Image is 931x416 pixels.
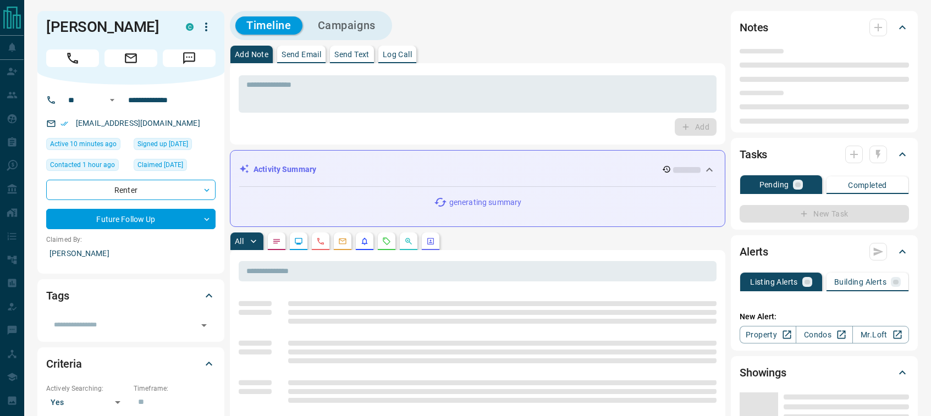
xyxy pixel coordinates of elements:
span: Call [46,49,99,67]
p: New Alert: [740,311,909,323]
p: Send Email [282,51,321,58]
h2: Tasks [740,146,767,163]
h2: Notes [740,19,768,36]
div: Criteria [46,351,216,377]
svg: Listing Alerts [360,237,369,246]
div: Renter [46,180,216,200]
p: Pending [759,181,789,188]
div: Sun Jul 26 2020 [134,138,216,153]
svg: Email Verified [60,120,68,127]
div: Tags [46,282,216,309]
h2: Showings [740,364,786,381]
span: Active 10 minutes ago [50,138,117,149]
p: Log Call [383,51,412,58]
p: generating summary [449,197,521,208]
button: Open [196,318,212,333]
div: condos.ca [186,23,194,31]
div: Alerts [740,238,909,265]
svg: Notes [272,237,281,246]
svg: Lead Browsing Activity [294,237,303,246]
p: Add Note [235,51,268,58]
button: Timeline [235,16,302,35]
div: Future Follow Up [46,209,216,229]
div: Activity Summary [239,159,716,180]
p: Activity Summary [254,164,316,175]
h2: Criteria [46,355,82,373]
div: Yes [46,393,128,411]
div: Fri Sep 12 2025 [46,159,128,174]
div: Notes [740,14,909,41]
p: Timeframe: [134,384,216,393]
p: Send Text [334,51,370,58]
div: Showings [740,359,909,386]
svg: Requests [382,237,391,246]
p: Building Alerts [834,278,886,286]
div: Sat Aug 08 2020 [134,159,216,174]
div: Tasks [740,141,909,168]
svg: Agent Actions [426,237,435,246]
span: Claimed [DATE] [137,159,183,170]
p: Actively Searching: [46,384,128,393]
div: Fri Sep 12 2025 [46,138,128,153]
span: Email [104,49,157,67]
a: [EMAIL_ADDRESS][DOMAIN_NAME] [76,119,200,127]
span: Message [163,49,216,67]
a: Mr.Loft [852,326,909,343]
span: Contacted 1 hour ago [50,159,115,170]
button: Open [106,93,119,107]
svg: Opportunities [404,237,413,246]
svg: Calls [316,237,325,246]
p: Completed [848,181,887,189]
h2: Alerts [740,243,768,260]
h2: Tags [46,287,69,304]
button: Campaigns [307,16,387,35]
p: Listing Alerts [750,278,798,286]
a: Condos [796,326,852,343]
p: All [235,237,244,245]
p: Claimed By: [46,235,216,245]
span: Signed up [DATE] [137,138,188,149]
h1: [PERSON_NAME] [46,18,169,36]
p: [PERSON_NAME] [46,245,216,263]
svg: Emails [338,237,347,246]
a: Property [740,326,796,343]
